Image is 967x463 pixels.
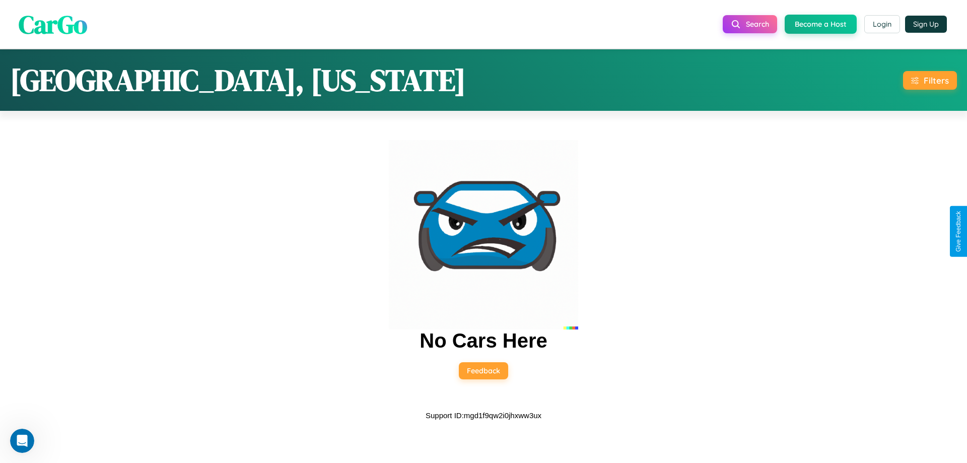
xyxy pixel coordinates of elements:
span: Search [746,20,769,29]
button: Search [723,15,777,33]
img: car [389,140,578,329]
button: Login [864,15,900,33]
button: Sign Up [905,16,947,33]
span: CarGo [19,7,87,41]
button: Become a Host [785,15,857,34]
iframe: Intercom live chat [10,429,34,453]
h1: [GEOGRAPHIC_DATA], [US_STATE] [10,59,466,101]
div: Give Feedback [955,211,962,252]
div: Filters [924,75,949,86]
h2: No Cars Here [420,329,547,352]
button: Feedback [459,362,508,379]
button: Filters [903,71,957,90]
p: Support ID: mgd1f9qw2i0jhxww3ux [426,409,541,422]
